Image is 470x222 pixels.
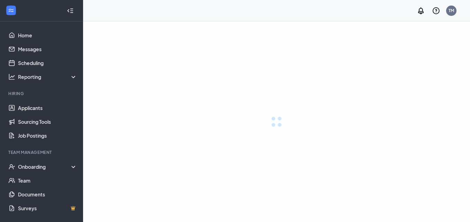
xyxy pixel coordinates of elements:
div: Team Management [8,149,76,155]
div: Onboarding [18,163,78,170]
a: Applicants [18,101,77,115]
svg: Analysis [8,73,15,80]
a: Job Postings [18,129,77,142]
a: Messages [18,42,77,56]
a: Scheduling [18,56,77,70]
div: Hiring [8,91,76,96]
svg: WorkstreamLogo [8,7,15,14]
a: Documents [18,187,77,201]
a: Home [18,28,77,42]
a: Team [18,174,77,187]
svg: UserCheck [8,163,15,170]
a: SurveysCrown [18,201,77,215]
svg: QuestionInfo [432,7,440,15]
div: Reporting [18,73,78,80]
div: TM [449,8,454,13]
a: Sourcing Tools [18,115,77,129]
svg: Notifications [417,7,425,15]
svg: Collapse [67,7,74,14]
